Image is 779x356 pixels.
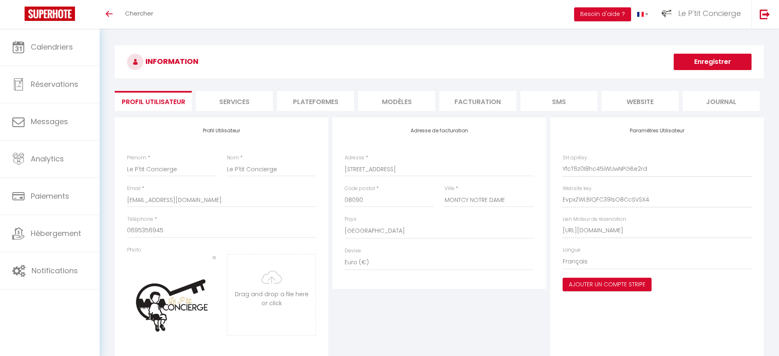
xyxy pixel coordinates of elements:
[127,154,146,162] label: Prénom
[445,185,454,193] label: Ville
[574,7,631,21] button: Besoin d'aide ?
[277,91,354,111] li: Plateformes
[196,91,273,111] li: Services
[127,215,153,223] label: Téléphone
[31,228,81,238] span: Hébergement
[212,254,216,261] button: Close
[127,128,316,134] h4: Profil Utilisateur
[31,116,68,127] span: Messages
[358,91,435,111] li: MODÈLES
[345,247,361,255] label: Devise
[602,91,679,111] li: website
[125,9,153,18] span: Chercher
[563,128,752,134] h4: Paramètres Utilisateur
[25,7,75,21] img: Super Booking
[520,91,597,111] li: SMS
[661,7,673,20] img: ...
[563,215,626,223] label: Lien Moteur de réservation
[127,261,216,350] img: 16627592987833.jpg
[345,154,364,162] label: Adresse
[31,79,78,89] span: Réservations
[439,91,516,111] li: Facturation
[127,185,141,193] label: Email
[127,246,141,254] label: Photo
[31,154,64,164] span: Analytics
[674,54,752,70] button: Enregistrer
[563,154,587,162] label: SH apiKey
[563,185,592,193] label: Website key
[760,9,770,19] img: logout
[345,185,375,193] label: Code postal
[212,252,216,263] span: ×
[115,45,764,78] h3: INFORMATION
[227,154,239,162] label: Nom
[678,8,741,18] span: Le P'tit Concierge
[31,42,73,52] span: Calendriers
[31,191,69,201] span: Paiements
[345,215,357,223] label: Pays
[563,246,581,254] label: Langue
[683,91,760,111] li: Journal
[563,278,652,292] button: Ajouter un compte Stripe
[32,265,78,276] span: Notifications
[345,128,534,134] h4: Adresse de facturation
[115,91,192,111] li: Profil Utilisateur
